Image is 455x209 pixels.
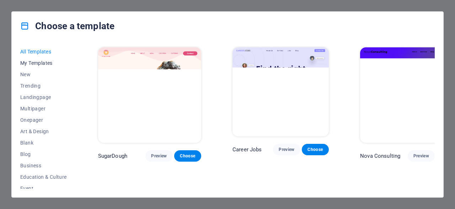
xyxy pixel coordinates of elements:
[20,186,67,191] span: Event
[20,83,67,89] span: Trending
[20,46,67,57] button: All Templates
[20,114,67,126] button: Onepager
[20,49,67,54] span: All Templates
[180,153,196,159] span: Choose
[20,126,67,137] button: Art & Design
[232,146,262,153] p: Career Jobs
[273,144,300,155] button: Preview
[307,147,323,152] span: Choose
[20,20,114,32] h4: Choose a template
[20,129,67,134] span: Art & Design
[20,148,67,160] button: Blog
[20,171,67,183] button: Education & Culture
[20,106,67,111] span: Multipager
[20,60,67,66] span: My Templates
[151,153,167,159] span: Preview
[20,57,67,69] button: My Templates
[232,47,329,136] img: Career Jobs
[174,150,201,162] button: Choose
[20,163,67,168] span: Business
[20,137,67,148] button: Blank
[145,150,172,162] button: Preview
[20,140,67,146] span: Blank
[360,152,400,160] p: Nova Consulting
[98,47,201,143] img: SugarDough
[279,147,294,152] span: Preview
[20,103,67,114] button: Multipager
[20,160,67,171] button: Business
[20,69,67,80] button: New
[20,183,67,194] button: Event
[20,117,67,123] span: Onepager
[20,92,67,103] button: Landingpage
[20,72,67,77] span: New
[20,94,67,100] span: Landingpage
[408,150,435,162] button: Preview
[20,174,67,180] span: Education & Culture
[20,80,67,92] button: Trending
[98,152,127,160] p: SugarDough
[413,153,429,159] span: Preview
[20,151,67,157] span: Blog
[302,144,329,155] button: Choose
